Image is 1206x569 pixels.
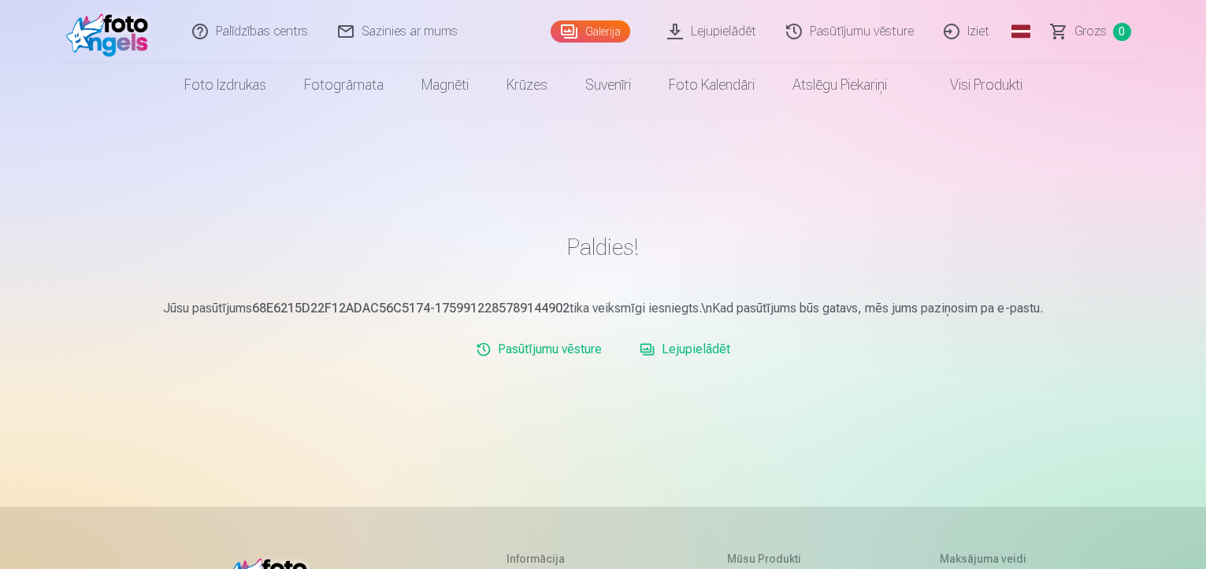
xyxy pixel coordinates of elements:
[1113,23,1131,41] span: 0
[488,63,566,107] a: Krūzes
[143,299,1063,318] p: Jūsu pasūtījums tika veiksmīgi iesniegts.\nKad pasūtījums būs gatavs, mēs jums paziņosim pa e-pastu.
[650,63,774,107] a: Foto kalendāri
[469,334,608,365] a: Pasūtījumu vēsture
[774,63,906,107] a: Atslēgu piekariņi
[566,63,650,107] a: Suvenīri
[727,551,810,567] h5: Mūsu produkti
[66,6,157,57] img: /fa1
[940,551,1026,567] h5: Maksājuma veidi
[1074,22,1107,41] span: Grozs
[906,63,1041,107] a: Visi produkti
[507,551,598,567] h5: Informācija
[551,20,630,42] a: Galerija
[633,334,737,365] a: Lejupielādēt
[252,301,570,316] b: 68E6215D22F12ADAC56C5174-1759912285789144902
[403,63,488,107] a: Magnēti
[143,233,1063,261] h1: Paldies!
[285,63,403,107] a: Fotogrāmata
[165,63,285,107] a: Foto izdrukas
